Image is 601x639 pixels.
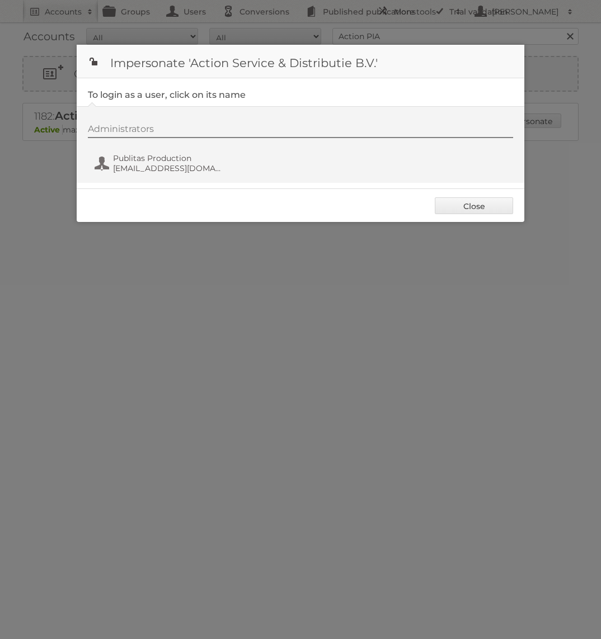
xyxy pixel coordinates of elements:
h1: Impersonate 'Action Service & Distributie B.V.' [77,45,524,78]
legend: To login as a user, click on its name [88,89,246,100]
span: Publitas Production [113,153,222,163]
button: Publitas Production [EMAIL_ADDRESS][DOMAIN_NAME] [93,152,225,174]
a: Close [435,197,513,214]
span: [EMAIL_ADDRESS][DOMAIN_NAME] [113,163,222,173]
div: Administrators [88,124,513,138]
